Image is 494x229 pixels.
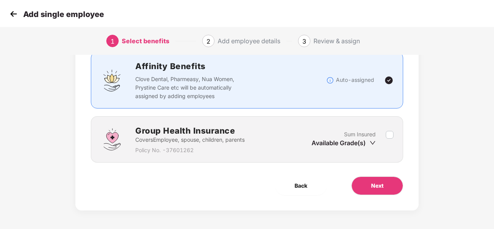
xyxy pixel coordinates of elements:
[135,146,245,154] p: Policy No. - 37601262
[135,124,245,137] h2: Group Health Insurance
[326,76,334,84] img: svg+xml;base64,PHN2ZyBpZD0iSW5mb18tXzMyeDMyIiBkYXRhLW5hbWU9IkluZm8gLSAzMngzMiIgeG1sbnM9Imh0dHA6Ly...
[8,8,19,20] img: svg+xml;base64,PHN2ZyB4bWxucz0iaHR0cDovL3d3dy53My5vcmcvMjAwMC9zdmciIHdpZHRoPSIzMCIgaGVpZ2h0PSIzMC...
[135,136,245,144] p: Covers Employee, spouse, children, parents
[295,182,307,190] span: Back
[206,37,210,45] span: 2
[135,75,250,100] p: Clove Dental, Pharmeasy, Nua Women, Prystine Care etc will be automatically assigned by adding em...
[336,76,374,84] p: Auto-assigned
[275,176,327,195] button: Back
[312,139,376,147] div: Available Grade(s)
[351,176,403,195] button: Next
[122,35,169,47] div: Select benefits
[344,130,376,139] p: Sum Insured
[313,35,360,47] div: Review & assign
[23,10,104,19] p: Add single employee
[111,37,114,45] span: 1
[135,60,326,73] h2: Affinity Benefits
[302,37,306,45] span: 3
[370,140,376,146] span: down
[218,35,280,47] div: Add employee details
[101,128,124,151] img: svg+xml;base64,PHN2ZyBpZD0iR3JvdXBfSGVhbHRoX0luc3VyYW5jZSIgZGF0YS1uYW1lPSJHcm91cCBIZWFsdGggSW5zdX...
[384,76,393,85] img: svg+xml;base64,PHN2ZyBpZD0iVGljay0yNHgyNCIgeG1sbnM9Imh0dHA6Ly93d3cudzMub3JnLzIwMDAvc3ZnIiB3aWR0aD...
[371,182,383,190] span: Next
[101,69,124,92] img: svg+xml;base64,PHN2ZyBpZD0iQWZmaW5pdHlfQmVuZWZpdHMiIGRhdGEtbmFtZT0iQWZmaW5pdHkgQmVuZWZpdHMiIHhtbG...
